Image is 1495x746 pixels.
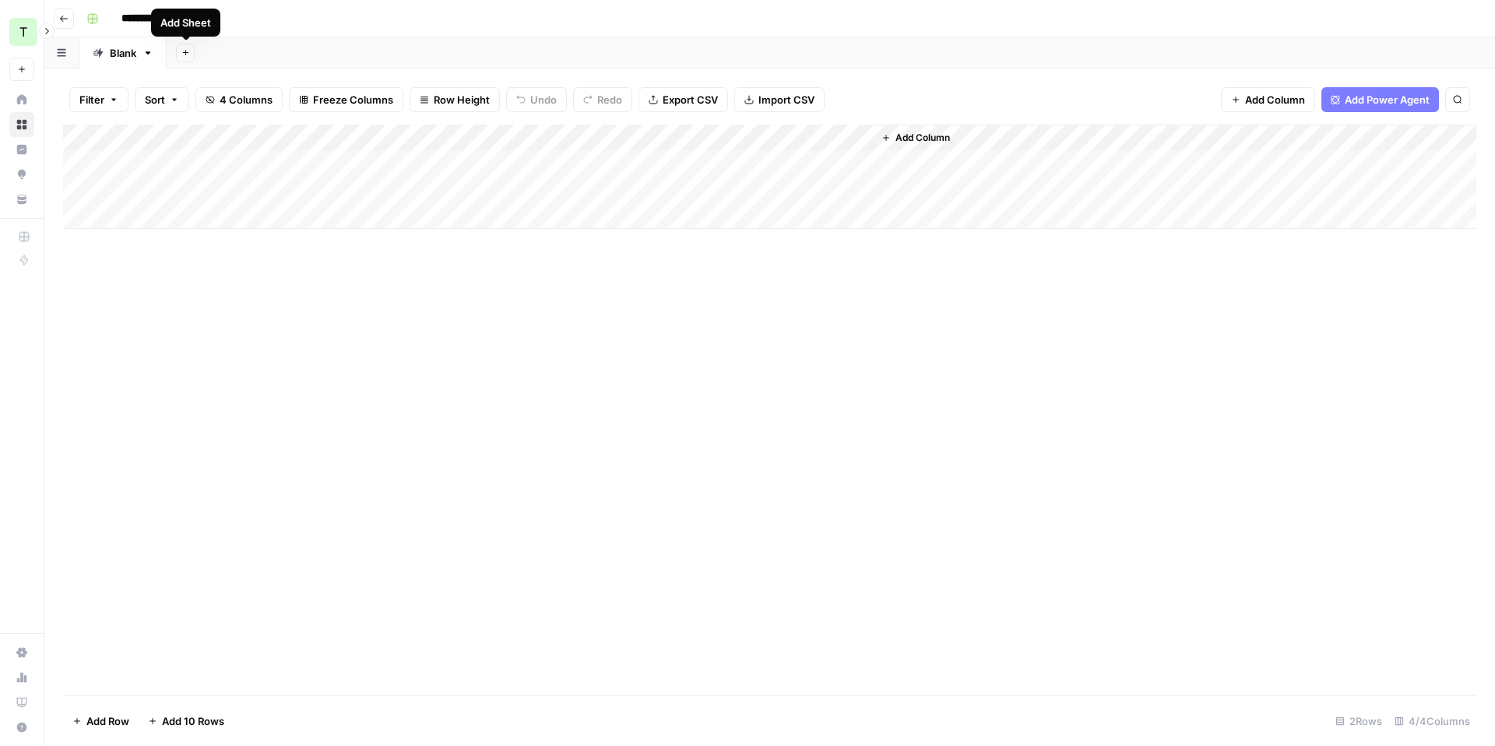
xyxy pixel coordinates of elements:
a: Your Data [9,187,34,212]
a: Browse [9,112,34,137]
a: Home [9,87,34,112]
button: Workspace: Teamed [9,12,34,51]
a: Blank [79,37,167,69]
span: Add 10 Rows [162,713,224,729]
a: Usage [9,665,34,690]
span: Export CSV [663,92,718,107]
span: Add Row [86,713,129,729]
span: Undo [530,92,557,107]
span: Filter [79,92,104,107]
div: 2 Rows [1329,709,1388,734]
span: Add Column [895,131,950,145]
button: Add Column [875,128,956,148]
a: Opportunities [9,162,34,187]
button: Add Power Agent [1321,87,1439,112]
a: Learning Hub [9,690,34,715]
div: 4/4 Columns [1388,709,1476,734]
span: Redo [597,92,622,107]
button: Import CSV [734,87,825,112]
span: Row Height [434,92,490,107]
a: Settings [9,640,34,665]
div: Blank [110,45,136,61]
span: Sort [145,92,165,107]
span: Add Power Agent [1345,92,1430,107]
a: Insights [9,137,34,162]
button: Filter [69,87,128,112]
span: 4 Columns [220,92,273,107]
span: Add Column [1245,92,1305,107]
button: Add Column [1221,87,1315,112]
button: Add Row [63,709,139,734]
button: Help + Support [9,715,34,740]
span: Import CSV [758,92,814,107]
button: Freeze Columns [289,87,403,112]
button: Export CSV [638,87,728,112]
button: Row Height [410,87,500,112]
button: Undo [506,87,567,112]
button: Add 10 Rows [139,709,234,734]
span: T [19,23,27,41]
button: 4 Columns [195,87,283,112]
span: Freeze Columns [313,92,393,107]
button: Sort [135,87,189,112]
button: Redo [573,87,632,112]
